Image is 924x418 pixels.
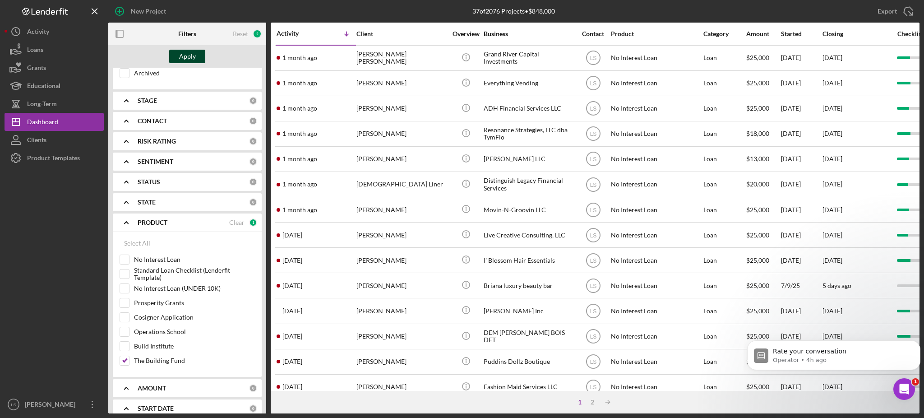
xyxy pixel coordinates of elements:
div: Larenz says… [7,40,173,61]
div: $25,000 [746,223,780,247]
div: [PERSON_NAME] [14,151,141,160]
text: LS [590,384,596,390]
button: Loans [5,41,104,59]
div: [PERSON_NAME] [356,375,447,399]
div: [PERSON_NAME] [356,122,447,146]
div: Fashion Maid Services LLC [484,375,574,399]
div: No Interest Loan [611,223,701,247]
time: 2025-07-15 17:09 [282,79,317,87]
button: Emoji picker [14,288,21,296]
div: Client [356,30,447,37]
b: STATE [138,199,156,206]
div: [DATE] [7,172,173,185]
button: Clients [5,131,104,149]
div: No Interest Loan [611,97,701,121]
div: yes thats perfect! [103,40,173,60]
div: 0 [249,384,257,392]
div: Product Templates [27,149,80,169]
div: Apply [179,50,196,63]
div: Loan [703,71,745,95]
div: $25,000 [746,97,780,121]
time: [DATE] [822,231,842,239]
div: Amount [746,30,780,37]
div: Contact [576,30,610,37]
text: LS [590,308,596,315]
span: 1 [912,378,919,385]
span: OK [64,268,77,280]
div: [PERSON_NAME] [356,248,447,272]
div: $25,000 [746,198,780,222]
a: Dashboard [5,113,104,131]
b: AMOUNT [138,385,166,392]
div: $18,000 [746,122,780,146]
div: 37 of 2076 Projects • $848,000 [472,8,555,15]
div: Business [484,30,574,37]
text: LS [590,283,596,289]
img: Profile image for Operator [26,5,40,19]
div: No Interest Loan [611,71,701,95]
div: 1 [573,399,586,406]
div: $25,000 [746,299,780,323]
text: LS [590,131,596,137]
h1: Operator [44,5,76,11]
div: Loan [703,274,745,297]
div: 0 [249,117,257,125]
div: Resonance Strategies, LLC dba TymFlo [484,122,574,146]
time: [DATE] [822,307,842,315]
div: [DATE] [781,223,822,247]
div: No Interest Loan [611,147,701,171]
div: No Interest Loan [611,172,701,196]
text: LS [590,156,596,163]
div: Long-Term [27,95,57,115]
div: Product [611,30,701,37]
div: No Interest Loan [611,350,701,374]
div: 0 [249,198,257,206]
button: Activity [5,23,104,41]
div: Educational [27,77,60,97]
label: Archived [134,69,255,78]
div: Briana luxury beauty bar [484,274,574,297]
time: [DATE] [822,104,842,112]
span: Great [85,268,98,280]
div: No Interest Loan [611,46,701,70]
div: [PERSON_NAME] [356,274,447,297]
div: [DATE] [781,172,822,196]
span: Amazing [106,268,119,280]
div: No Interest Loan [611,274,701,297]
div: Thank you! [130,190,166,199]
button: Send a message… [155,285,169,299]
div: 0 [249,404,257,413]
time: [DATE] [822,130,842,137]
div: No Interest Loan [611,122,701,146]
div: Help [PERSON_NAME] understand how they’re doing: [14,217,141,234]
div: yes thats perfect! [110,46,166,55]
div: [DATE] [781,299,822,323]
div: 2 [253,29,262,38]
time: 2025-07-17 17:43 [282,54,317,61]
button: Export [869,2,919,20]
div: 2 [586,399,599,406]
a: Long-Term [5,95,104,113]
text: LS [590,232,596,238]
button: Product Templates [5,149,104,167]
text: LS [590,80,596,87]
button: Upload attachment [43,288,50,296]
text: LS [590,334,596,340]
button: go back [6,4,23,21]
div: Loan [703,325,745,348]
button: New Project [108,2,175,20]
time: [DATE] [822,155,842,163]
time: 2025-07-07 19:16 [282,307,302,315]
div: [PERSON_NAME] [356,97,447,121]
time: 2025-07-09 03:08 [282,282,302,289]
div: Loan [703,299,745,323]
time: 2025-07-15 00:04 [282,181,317,188]
div: Larenz says… [7,185,173,212]
div: [DATE] [781,147,822,171]
div: [PERSON_NAME] [356,325,447,348]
